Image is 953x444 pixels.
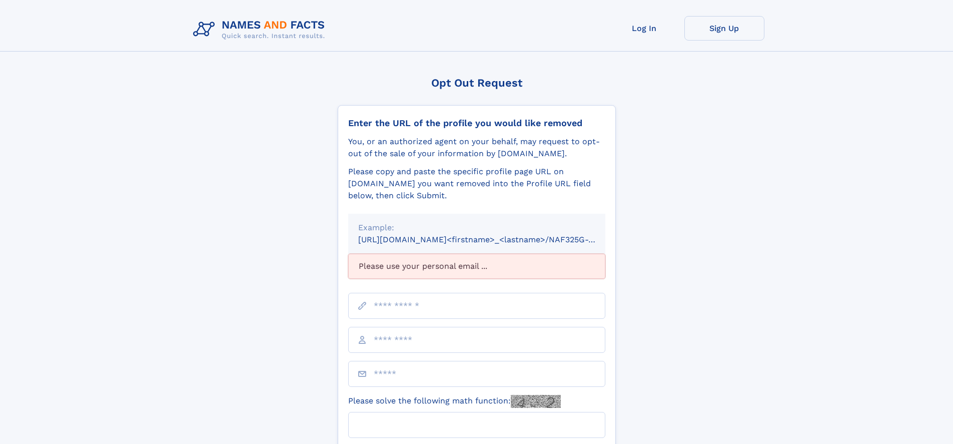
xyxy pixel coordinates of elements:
div: Example: [358,222,595,234]
div: Please copy and paste the specific profile page URL on [DOMAIN_NAME] you want removed into the Pr... [348,166,605,202]
a: Log In [604,16,684,41]
label: Please solve the following math function: [348,395,561,408]
img: Logo Names and Facts [189,16,333,43]
div: Please use your personal email ... [348,254,605,279]
small: [URL][DOMAIN_NAME]<firstname>_<lastname>/NAF325G-xxxxxxxx [358,235,624,244]
div: You, or an authorized agent on your behalf, may request to opt-out of the sale of your informatio... [348,136,605,160]
div: Opt Out Request [338,77,616,89]
div: Enter the URL of the profile you would like removed [348,118,605,129]
a: Sign Up [684,16,764,41]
